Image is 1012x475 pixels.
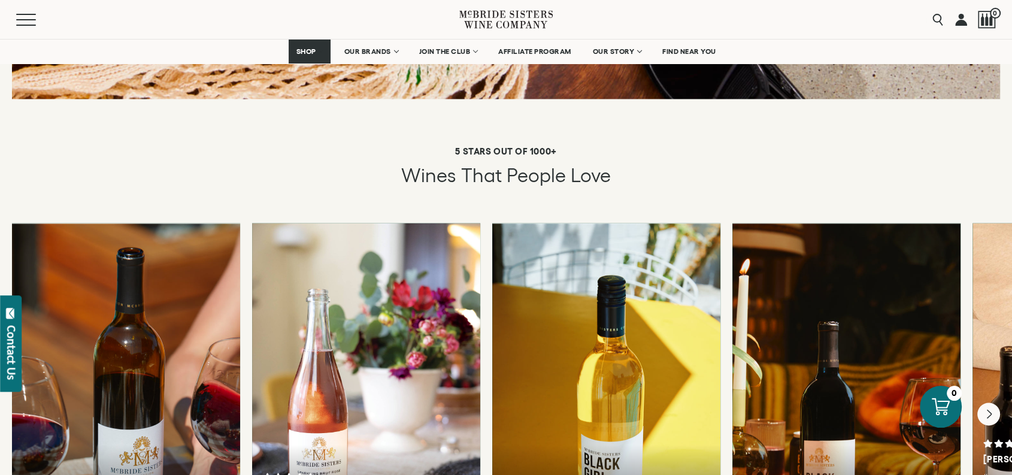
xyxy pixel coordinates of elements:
[289,40,331,63] a: SHOP
[5,325,17,380] div: Contact Us
[662,47,716,56] span: FIND NEAR YOU
[498,47,571,56] span: AFFILIATE PROGRAM
[16,14,59,26] button: Mobile Menu Trigger
[593,47,635,56] span: OUR STORY
[455,146,556,156] strong: 5 STARS OUT OF 1000+
[344,47,391,56] span: OUR BRANDS
[411,40,485,63] a: JOIN THE CLUB
[655,40,724,63] a: FIND NEAR YOU
[585,40,649,63] a: OUR STORY
[296,47,317,56] span: SHOP
[401,165,456,186] span: Wines
[947,386,962,401] div: 0
[419,47,471,56] span: JOIN THE CLUB
[490,40,579,63] a: AFFILIATE PROGRAM
[990,8,1001,19] span: 0
[977,403,1000,425] button: Next
[571,165,611,186] span: Love
[337,40,405,63] a: OUR BRANDS
[461,165,502,186] span: that
[507,165,566,186] span: People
